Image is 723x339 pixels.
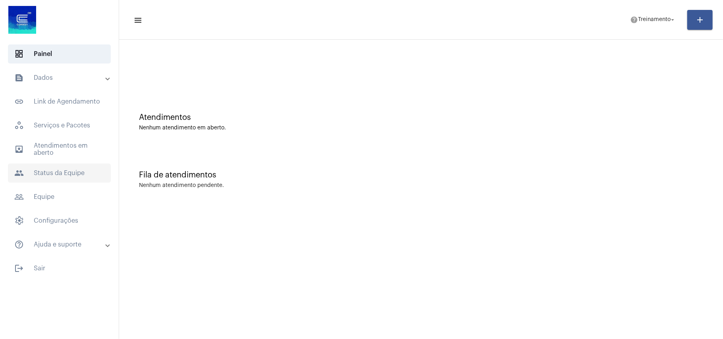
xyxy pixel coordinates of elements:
mat-icon: sidenav icon [14,73,24,83]
span: Treinamento [638,17,671,23]
div: Fila de atendimentos [139,171,703,179]
mat-expansion-panel-header: sidenav iconAjuda e suporte [5,235,119,254]
span: Sair [8,259,111,278]
mat-panel-title: Dados [14,73,106,83]
span: Link de Agendamento [8,92,111,111]
mat-icon: arrow_drop_down [669,16,676,23]
mat-icon: sidenav icon [14,192,24,202]
span: sidenav icon [14,216,24,225]
span: Painel [8,44,111,64]
div: Nenhum atendimento pendente. [139,183,224,189]
mat-icon: sidenav icon [14,264,24,273]
div: Atendimentos [139,113,703,122]
mat-icon: sidenav icon [14,168,24,178]
mat-icon: sidenav icon [133,15,141,25]
span: Serviços e Pacotes [8,116,111,135]
mat-icon: add [695,15,705,25]
mat-icon: sidenav icon [14,240,24,249]
div: Nenhum atendimento em aberto. [139,125,703,131]
span: Status da Equipe [8,164,111,183]
mat-panel-title: Ajuda e suporte [14,240,106,249]
mat-icon: sidenav icon [14,97,24,106]
mat-icon: help [630,16,638,24]
span: Configurações [8,211,111,230]
mat-icon: sidenav icon [14,144,24,154]
mat-expansion-panel-header: sidenav iconDados [5,68,119,87]
span: Atendimentos em aberto [8,140,111,159]
img: d4669ae0-8c07-2337-4f67-34b0df7f5ae4.jpeg [6,4,38,36]
span: sidenav icon [14,49,24,59]
button: Treinamento [625,12,681,28]
span: Equipe [8,187,111,206]
span: sidenav icon [14,121,24,130]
